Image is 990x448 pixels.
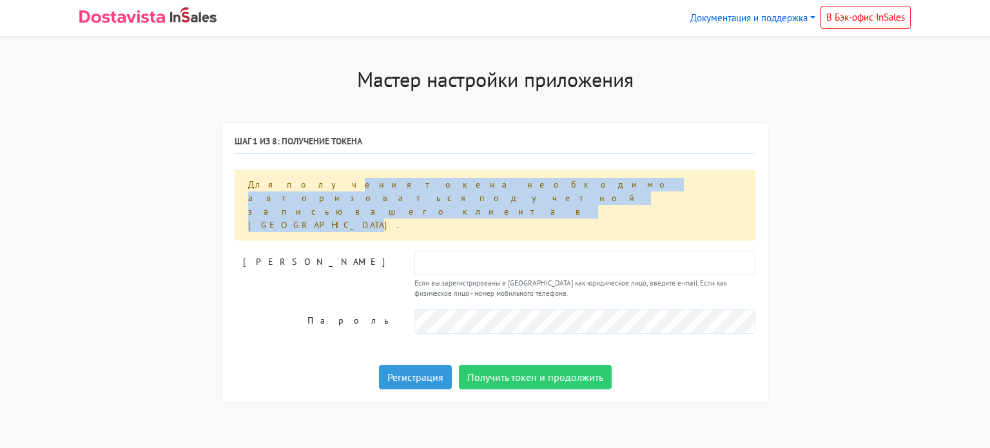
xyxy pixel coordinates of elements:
[79,10,165,23] img: Dostavista - срочная курьерская служба доставки
[221,67,769,92] h1: Мастер настройки приложения
[379,365,452,389] a: Регистрация
[170,7,217,23] img: InSales
[235,136,755,153] h6: Шаг 1 из 8: Получение токена
[235,170,755,240] div: Для получения токена необходимо авторизоваться под учетной записью вашего клиента в [GEOGRAPHIC_D...
[459,365,612,389] button: Получить токен и продолжить
[225,309,405,334] label: Пароль
[414,278,755,300] small: Если вы зарегистрированы в [GEOGRAPHIC_DATA] как юридическое лицо, введите e-mail. Если как физич...
[820,6,911,29] a: В Бэк-офис InSales
[685,6,820,31] a: Документация и поддержка
[225,251,405,300] label: [PERSON_NAME]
